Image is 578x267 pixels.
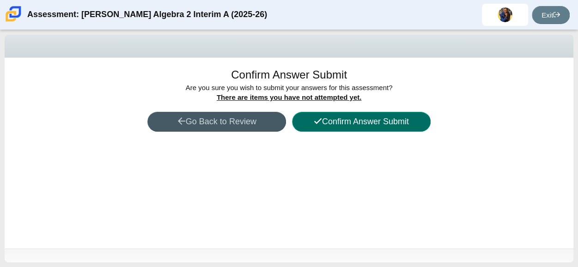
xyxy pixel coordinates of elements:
[147,112,286,132] button: Go Back to Review
[186,84,393,101] span: Are you sure you wish to submit your answers for this assessment?
[27,4,267,26] div: Assessment: [PERSON_NAME] Algebra 2 Interim A (2025-26)
[292,112,431,132] button: Confirm Answer Submit
[4,4,23,24] img: Carmen School of Science & Technology
[498,7,512,22] img: justin.roby.ivXAQi
[231,67,347,83] h1: Confirm Answer Submit
[217,93,361,101] u: There are items you have not attempted yet.
[532,6,570,24] a: Exit
[4,17,23,25] a: Carmen School of Science & Technology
